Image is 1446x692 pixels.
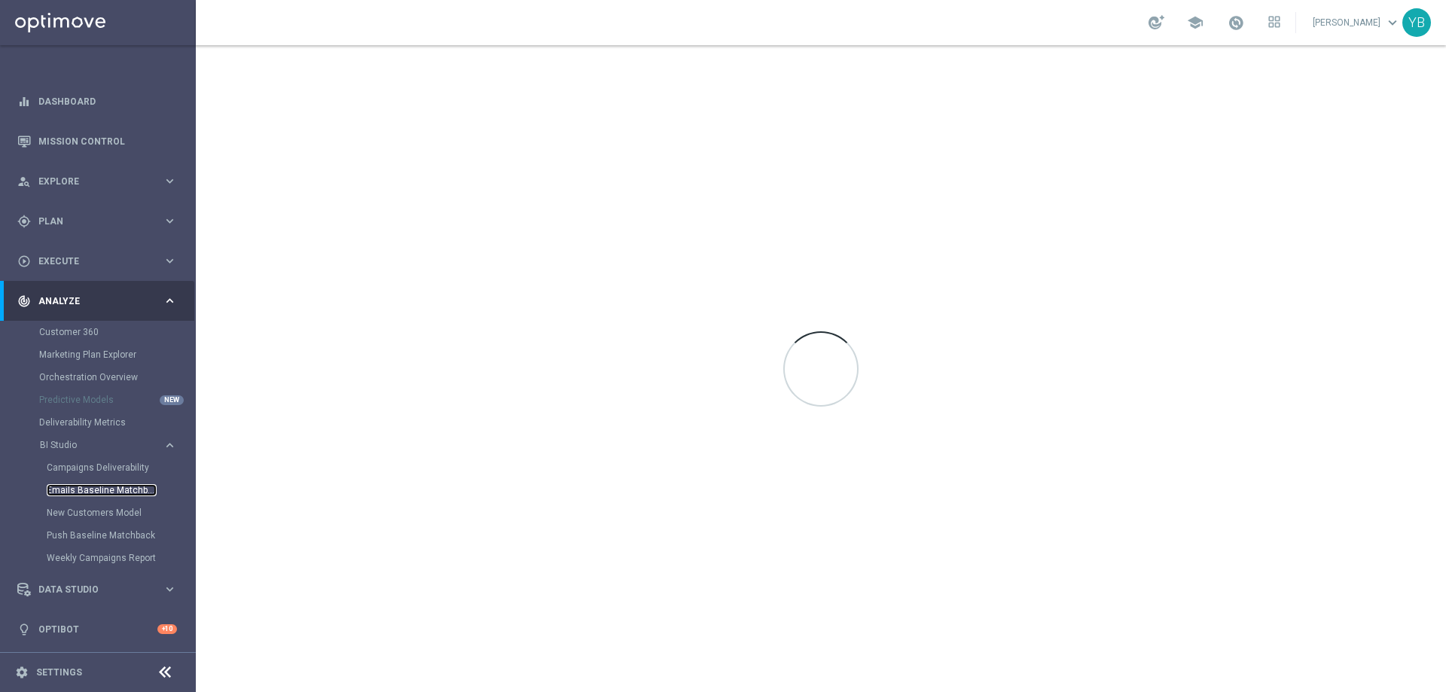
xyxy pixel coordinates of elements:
button: gps_fixed Plan keyboard_arrow_right [17,215,178,227]
button: play_circle_outline Execute keyboard_arrow_right [17,255,178,267]
div: Mission Control [17,121,177,161]
span: keyboard_arrow_down [1384,14,1401,31]
div: NEW [160,395,184,405]
span: school [1187,14,1203,31]
div: Plan [17,215,163,228]
a: Emails Baseline Matchback [47,484,157,496]
span: Analyze [38,297,163,306]
a: Mission Control [38,121,177,161]
div: Data Studio [17,583,163,596]
a: Campaigns Deliverability [47,462,157,474]
i: lightbulb [17,623,31,636]
div: Explore [17,175,163,188]
span: Plan [38,217,163,226]
a: Deliverability Metrics [39,416,157,428]
div: Optibot [17,609,177,649]
a: Dashboard [38,81,177,121]
span: Data Studio [38,585,163,594]
i: keyboard_arrow_right [163,294,177,308]
a: Push Baseline Matchback [47,529,157,541]
a: Orchestration Overview [39,371,157,383]
span: Execute [38,257,163,266]
i: equalizer [17,95,31,108]
button: track_changes Analyze keyboard_arrow_right [17,295,178,307]
button: Mission Control [17,136,178,148]
div: BI Studio [40,441,163,450]
i: keyboard_arrow_right [163,582,177,596]
div: Predictive Models [39,389,194,411]
div: Execute [17,255,163,268]
div: Weekly Campaigns Report [47,547,194,569]
div: Push Baseline Matchback [47,524,194,547]
i: play_circle_outline [17,255,31,268]
div: +10 [157,624,177,634]
a: Marketing Plan Explorer [39,349,157,361]
button: person_search Explore keyboard_arrow_right [17,175,178,187]
div: Orchestration Overview [39,366,194,389]
div: Marketing Plan Explorer [39,343,194,366]
div: New Customers Model [47,501,194,524]
a: Weekly Campaigns Report [47,552,157,564]
i: track_changes [17,294,31,308]
i: keyboard_arrow_right [163,214,177,228]
button: equalizer Dashboard [17,96,178,108]
button: BI Studio keyboard_arrow_right [39,439,178,451]
a: [PERSON_NAME]keyboard_arrow_down [1311,11,1402,34]
i: gps_fixed [17,215,31,228]
div: Campaigns Deliverability [47,456,194,479]
i: settings [15,666,29,679]
button: Data Studio keyboard_arrow_right [17,584,178,596]
div: YB [1402,8,1431,37]
div: Customer 360 [39,321,194,343]
span: Explore [38,177,163,186]
span: BI Studio [40,441,148,450]
a: Optibot [38,609,157,649]
i: person_search [17,175,31,188]
div: BI Studio [39,434,194,569]
a: New Customers Model [47,507,157,519]
a: Customer 360 [39,326,157,338]
div: Deliverability Metrics [39,411,194,434]
div: Emails Baseline Matchback [47,479,194,501]
i: keyboard_arrow_right [163,254,177,268]
i: keyboard_arrow_right [163,438,177,453]
div: Analyze [17,294,163,308]
div: Dashboard [17,81,177,121]
i: keyboard_arrow_right [163,174,177,188]
a: Settings [36,668,82,677]
button: lightbulb Optibot +10 [17,623,178,636]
